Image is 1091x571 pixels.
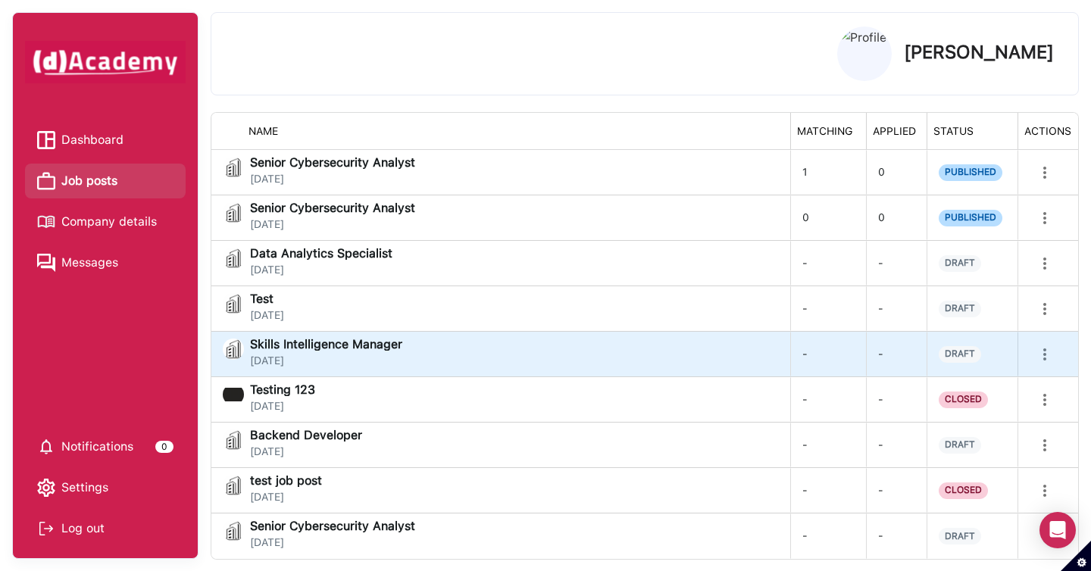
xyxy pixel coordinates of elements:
a: Messages iconMessages [37,251,173,274]
span: DRAFT [939,346,981,363]
div: - [866,513,927,559]
span: [DATE] [250,445,362,458]
div: 1 [790,150,866,195]
div: - [790,513,866,559]
div: Log out [37,517,173,540]
img: Profile [838,27,891,80]
div: - [790,377,866,422]
img: jobi [223,202,244,223]
button: more [1030,339,1060,370]
span: Data Analytics Specialist [250,248,392,260]
span: Backend Developer [250,429,362,442]
div: - [790,332,866,376]
button: more [1030,294,1060,324]
img: jobi [223,475,244,496]
span: Test [250,293,284,305]
button: more [1030,248,1060,279]
div: - [866,423,927,467]
span: [DATE] [250,491,322,504]
span: [DATE] [250,218,415,231]
img: jobi [223,157,244,178]
span: Testing 123 [250,384,315,396]
span: Senior Cybersecurity Analyst [250,157,415,169]
img: jobi [223,248,244,269]
span: DRAFT [939,301,981,317]
span: Messages [61,251,118,274]
span: Senior Cybersecurity Analyst [250,202,415,214]
button: more [1030,158,1060,188]
div: 0 [790,195,866,240]
button: Set cookie preferences [1061,541,1091,571]
div: Open Intercom Messenger [1039,512,1076,548]
span: CLOSED [939,392,988,408]
button: more [1030,385,1060,415]
span: Skills Intelligence Manager [250,339,402,351]
span: [DATE] [250,309,284,322]
img: jobi [223,429,244,451]
span: PUBLISHED [939,164,1002,181]
span: Job posts [61,170,117,192]
div: - [866,286,927,331]
button: more [1030,430,1060,460]
img: jobi [223,520,244,541]
span: NAME [249,125,278,137]
span: DRAFT [939,437,981,454]
span: Notifications [61,435,133,458]
span: DRAFT [939,255,981,272]
div: - [790,423,866,467]
span: MATCHING [797,125,852,137]
span: CLOSED [939,482,988,499]
button: more [1030,521,1060,551]
button: more [1030,476,1060,506]
a: Company details iconCompany details [37,211,173,233]
div: - [866,377,927,422]
span: [DATE] [250,536,415,549]
span: Senior Cybersecurity Analyst [250,520,415,532]
img: Messages icon [37,254,55,272]
div: - [866,332,927,376]
img: jobi [223,339,244,360]
span: ACTIONS [1024,125,1071,137]
div: - [790,468,866,513]
img: dAcademy [25,41,186,83]
div: - [866,241,927,285]
button: more [1030,203,1060,233]
div: - [790,241,866,285]
span: APPLIED [873,125,916,137]
span: PUBLISHED [939,210,1002,226]
img: jobi [223,293,244,314]
div: 0 [866,195,927,240]
img: setting [37,479,55,497]
span: Company details [61,211,157,233]
div: 0 [155,441,173,453]
img: Dashboard icon [37,131,55,149]
span: [DATE] [250,264,392,276]
span: test job post [250,475,322,487]
img: jobi [223,384,244,405]
span: STATUS [933,125,974,137]
span: [DATE] [250,400,315,413]
span: Settings [61,476,108,499]
div: - [790,286,866,331]
a: Dashboard iconDashboard [37,129,173,151]
span: [DATE] [250,354,402,367]
span: [DATE] [250,173,415,186]
img: Log out [37,520,55,538]
div: - [866,468,927,513]
img: Company details icon [37,213,55,231]
p: [PERSON_NAME] [904,43,1054,61]
img: Job posts icon [37,172,55,190]
img: setting [37,438,55,456]
div: 0 [866,150,927,195]
span: DRAFT [939,528,981,544]
span: Dashboard [61,129,123,151]
a: Job posts iconJob posts [37,170,173,192]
